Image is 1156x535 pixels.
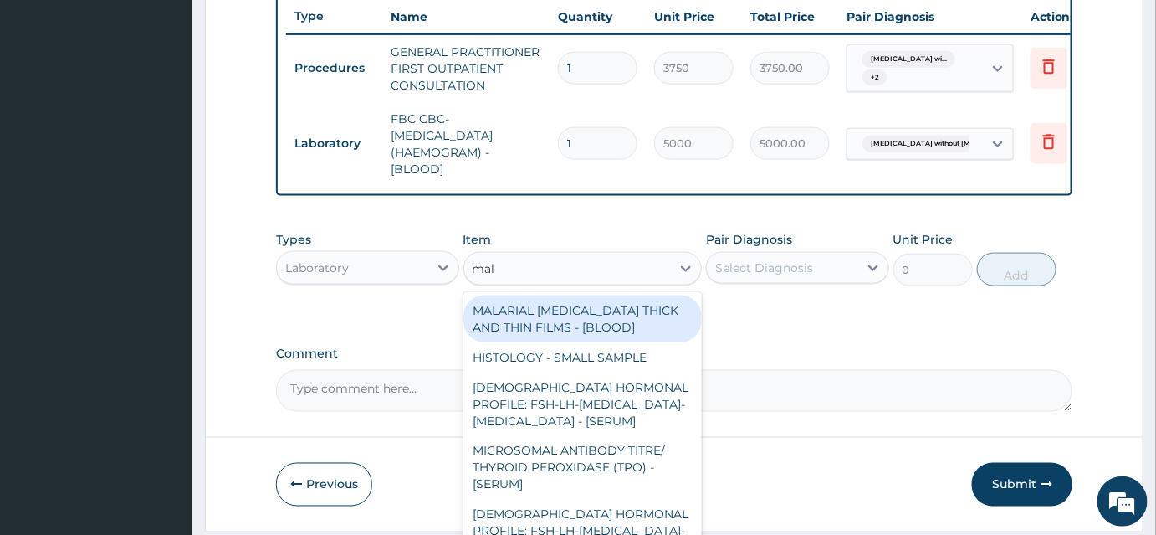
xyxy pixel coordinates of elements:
td: Procedures [286,53,382,84]
span: [MEDICAL_DATA] without [MEDICAL_DATA] [862,136,1031,152]
img: d_794563401_company_1708531726252_794563401 [31,84,68,126]
div: MALARIAL [MEDICAL_DATA] THICK AND THIN FILMS - [BLOOD] [463,296,703,342]
label: Pair Diagnosis [706,231,792,248]
td: Laboratory [286,128,382,159]
span: We're online! [97,161,231,330]
div: MICROSOMAL ANTIBODY TITRE/ THYROID PEROXIDASE (TPO) - [SERUM] [463,436,703,500]
span: + 2 [862,69,887,86]
label: Unit Price [893,231,954,248]
div: HISTOLOGY - SMALL SAMPLE [463,342,703,373]
button: Submit [972,463,1072,507]
th: Type [286,1,382,32]
button: Previous [276,463,372,507]
div: Laboratory [285,260,349,276]
td: FBC CBC-[MEDICAL_DATA] (HAEMOGRAM) - [BLOOD] [382,102,550,186]
span: [MEDICAL_DATA] wi... [862,51,955,68]
textarea: Type your message and hit 'Enter' [8,357,319,415]
div: Chat with us now [87,94,281,116]
button: Add [977,253,1056,286]
td: GENERAL PRACTITIONER FIRST OUTPATIENT CONSULTATION [382,35,550,102]
label: Item [463,231,492,248]
div: Select Diagnosis [715,260,813,276]
label: Types [276,233,311,247]
div: Minimize live chat window [274,8,315,49]
label: Comment [276,347,1072,361]
div: [DEMOGRAPHIC_DATA] HORMONAL PROFILE: FSH-LH-[MEDICAL_DATA]-[MEDICAL_DATA] - [SERUM] [463,373,703,436]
